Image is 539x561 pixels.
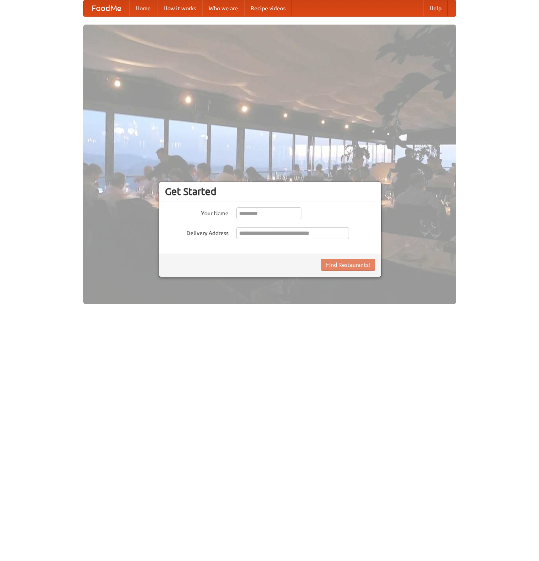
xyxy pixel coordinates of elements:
[423,0,448,16] a: Help
[84,0,129,16] a: FoodMe
[165,227,228,237] label: Delivery Address
[165,186,375,197] h3: Get Started
[244,0,292,16] a: Recipe videos
[202,0,244,16] a: Who we are
[129,0,157,16] a: Home
[157,0,202,16] a: How it works
[165,207,228,217] label: Your Name
[321,259,375,271] button: Find Restaurants!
